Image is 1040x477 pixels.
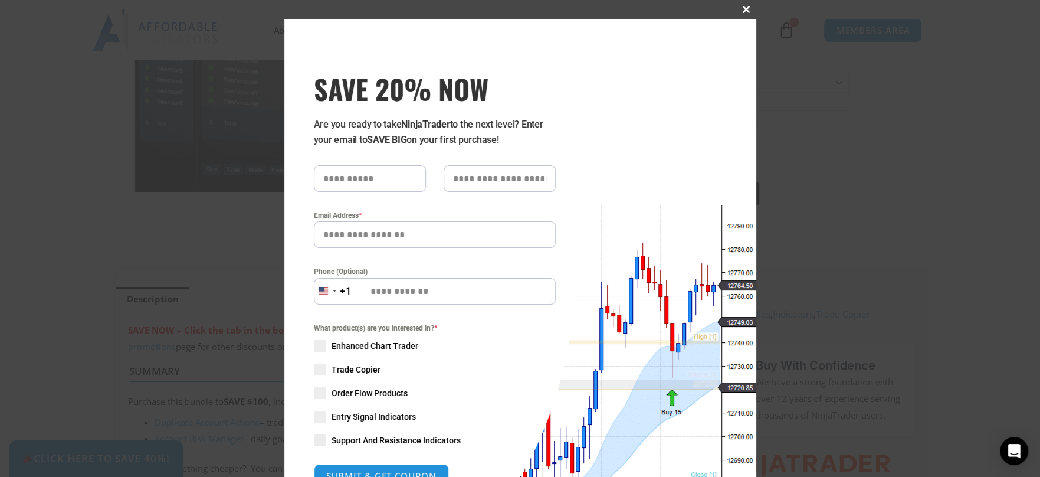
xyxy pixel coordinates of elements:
[314,411,556,423] label: Entry Signal Indicators
[367,134,406,145] strong: SAVE BIG
[332,411,416,423] span: Entry Signal Indicators
[314,266,556,277] label: Phone (Optional)
[314,210,556,221] label: Email Address
[314,364,556,375] label: Trade Copier
[314,72,556,105] span: SAVE 20% NOW
[340,284,352,299] div: +1
[332,387,408,399] span: Order Flow Products
[332,340,418,352] span: Enhanced Chart Trader
[332,434,461,446] span: Support And Resistance Indicators
[401,119,450,130] strong: NinjaTrader
[314,117,556,148] p: Are you ready to take to the next level? Enter your email to on your first purchase!
[314,322,556,334] span: What product(s) are you interested in?
[332,364,380,375] span: Trade Copier
[314,278,352,305] button: Selected country
[1000,437,1028,465] div: Open Intercom Messenger
[314,340,556,352] label: Enhanced Chart Trader
[314,387,556,399] label: Order Flow Products
[314,434,556,446] label: Support And Resistance Indicators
